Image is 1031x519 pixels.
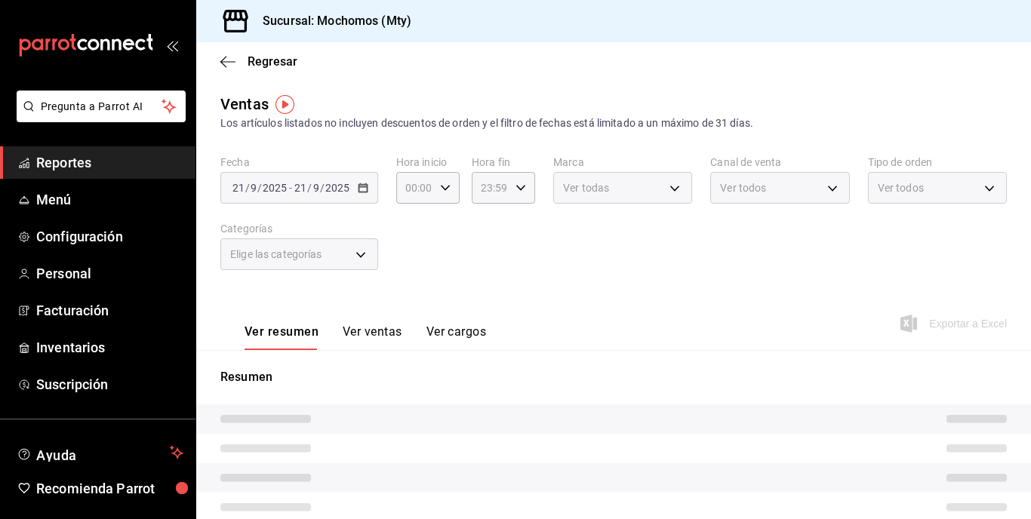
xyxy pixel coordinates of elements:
[248,54,297,69] span: Regresar
[36,300,183,321] span: Facturación
[166,39,178,51] button: open_drawer_menu
[230,247,322,262] span: Elige las categorías
[36,444,164,462] span: Ayuda
[220,368,1007,386] p: Resumen
[17,91,186,122] button: Pregunta a Parrot AI
[312,182,320,194] input: --
[220,115,1007,131] div: Los artículos listados no incluyen descuentos de orden y el filtro de fechas está limitado a un m...
[11,109,186,125] a: Pregunta a Parrot AI
[257,182,262,194] span: /
[710,157,849,167] label: Canal de venta
[563,180,609,195] span: Ver todas
[275,95,294,114] img: Tooltip marker
[472,157,535,167] label: Hora fin
[262,182,288,194] input: ----
[220,223,378,234] label: Categorías
[36,189,183,210] span: Menú
[245,324,319,350] button: Ver resumen
[36,226,183,247] span: Configuración
[720,180,766,195] span: Ver todos
[343,324,402,350] button: Ver ventas
[426,324,487,350] button: Ver cargos
[245,324,486,350] div: navigation tabs
[553,157,692,167] label: Marca
[245,182,250,194] span: /
[325,182,350,194] input: ----
[36,337,183,358] span: Inventarios
[220,54,297,69] button: Regresar
[396,157,460,167] label: Hora inicio
[36,478,183,499] span: Recomienda Parrot
[320,182,325,194] span: /
[220,157,378,167] label: Fecha
[250,182,257,194] input: --
[251,12,411,30] h3: Sucursal: Mochomos (Mty)
[41,99,162,115] span: Pregunta a Parrot AI
[289,182,292,194] span: -
[307,182,312,194] span: /
[878,180,924,195] span: Ver todos
[232,182,245,194] input: --
[36,263,183,284] span: Personal
[294,182,307,194] input: --
[868,157,1007,167] label: Tipo de orden
[220,93,269,115] div: Ventas
[36,152,183,173] span: Reportes
[36,374,183,395] span: Suscripción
